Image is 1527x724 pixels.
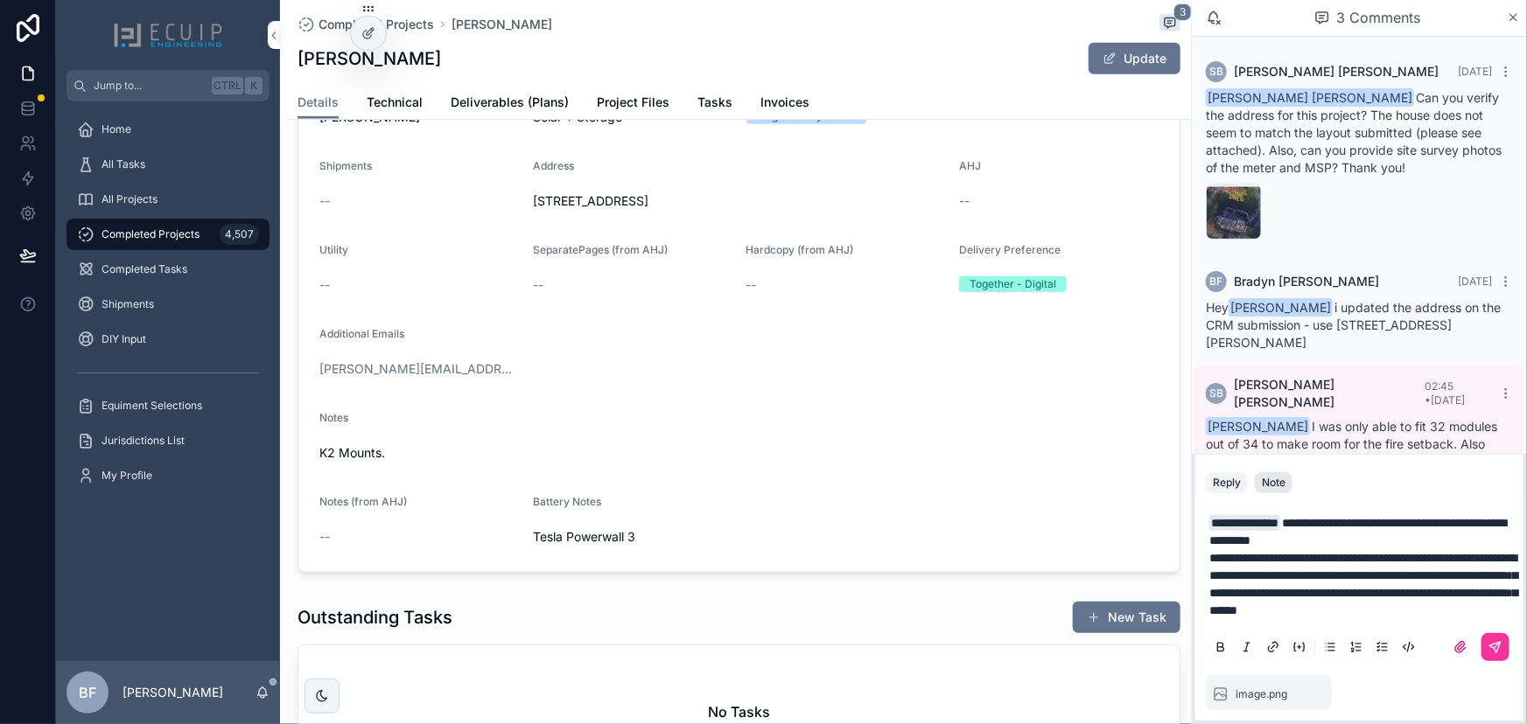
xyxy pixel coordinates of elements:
a: Completed Projects4,507 [67,219,270,250]
span: BF [79,682,96,703]
span: SeparatePages (from AHJ) [533,243,668,256]
span: Home [102,122,131,136]
span: 02:45 • [DATE] [1425,379,1465,407]
span: -- [746,276,757,294]
span: SB [1209,386,1223,400]
span: -- [319,276,330,294]
span: All Projects [102,192,158,206]
span: [PERSON_NAME] [PERSON_NAME] [1234,376,1425,411]
a: Completed Projects [298,16,434,33]
span: Details [298,94,339,111]
span: K2 Mounts. [319,444,1159,462]
span: Address [533,159,574,172]
a: [PERSON_NAME][EMAIL_ADDRESS][PERSON_NAME][DOMAIN_NAME] [319,360,519,378]
a: Home [67,114,270,145]
span: BF [1210,275,1223,289]
a: Equiment Selections [67,390,270,421]
span: Invoices [760,94,809,111]
span: image.png [1236,687,1287,700]
div: Together - Digital [970,276,1056,292]
button: Note [1255,472,1292,493]
span: Hey i updated the address on the CRM submission - use [STREET_ADDRESS][PERSON_NAME] [1206,300,1501,350]
a: DIY Input [67,324,270,355]
span: Jump to... [94,79,205,93]
span: Bradyn [PERSON_NAME] [1234,273,1379,290]
span: Tasks [697,94,732,111]
h1: [PERSON_NAME] [298,46,441,71]
div: 4,507 [220,224,259,245]
span: [PERSON_NAME] [PERSON_NAME] [1206,88,1414,107]
span: 3 Comments [1337,7,1421,28]
span: [DATE] [1458,275,1492,288]
span: Completed Projects [319,16,434,33]
a: Tasks [697,87,732,122]
a: All Projects [67,184,270,215]
a: Invoices [760,87,809,122]
span: Technical [367,94,423,111]
div: I was only able to fit 32 modules out of 34 to make room for the fire setback. Also assumed bus/b... [1206,418,1513,488]
span: Tesla Powerwall 3 [533,528,732,546]
button: New Task [1073,602,1180,633]
span: Ctrl [212,77,243,94]
span: Shipments [319,159,372,172]
span: -- [319,528,330,546]
span: 3 [1173,3,1192,21]
button: Jump to...CtrlK [67,70,270,101]
span: Hardcopy (from AHJ) [746,243,854,256]
span: Deliverables (Plans) [451,94,569,111]
a: Shipments [67,289,270,320]
a: Project Files [597,87,669,122]
span: [PERSON_NAME] [1229,298,1333,317]
span: My Profile [102,469,152,483]
span: -- [319,192,330,210]
img: App logo [113,21,223,49]
span: All Tasks [102,157,145,171]
div: scrollable content [56,101,280,514]
span: Additional Emails [319,327,404,340]
button: Reply [1206,472,1248,493]
a: [PERSON_NAME] [452,16,552,33]
span: Notes (from AHJ) [319,495,407,508]
span: [PERSON_NAME] [1206,417,1310,435]
a: Technical [367,87,423,122]
span: DIY Input [102,332,146,346]
a: Completed Tasks [67,254,270,285]
h1: Outstanding Tasks [298,605,452,630]
a: My Profile [67,460,270,491]
span: Delivery Preference [959,243,1061,256]
span: Can you verify the address for this project? The house does not seem to match the layout submitte... [1206,90,1502,175]
span: Jurisdictions List [102,434,185,448]
span: AHJ [959,159,981,172]
span: Completed Tasks [102,262,187,276]
div: Note [1262,476,1285,490]
h2: No Tasks [708,701,770,722]
a: Deliverables (Plans) [451,87,569,122]
span: Equiment Selections [102,399,202,413]
button: 3 [1159,14,1180,35]
span: Shipments [102,297,154,311]
p: [PERSON_NAME] [123,684,223,701]
span: Project Files [597,94,669,111]
span: SB [1209,65,1223,79]
a: All Tasks [67,149,270,180]
span: Notes [319,411,348,424]
span: K [247,79,261,93]
span: [PERSON_NAME] [PERSON_NAME] [1234,63,1439,80]
span: Completed Projects [102,227,200,241]
span: Utility [319,243,348,256]
span: Battery Notes [533,495,601,508]
a: Details [298,87,339,120]
button: Update [1089,43,1180,74]
span: -- [959,192,970,210]
span: [DATE] [1458,65,1492,78]
span: -- [533,276,543,294]
a: Jurisdictions List [67,425,270,456]
span: [STREET_ADDRESS] [533,192,946,210]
